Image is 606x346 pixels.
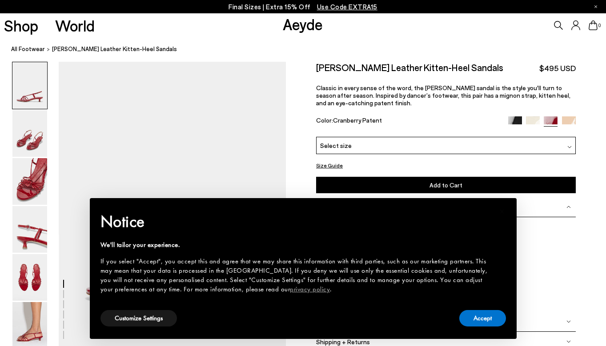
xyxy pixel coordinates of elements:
span: Cranberry Patent [333,116,382,124]
span: 0 [598,23,602,28]
button: Close this notice [492,201,513,222]
span: Classic in every sense of the word, the [PERSON_NAME] sandal is the style you'll turn to season a... [316,84,570,107]
img: svg%3E [566,205,571,209]
button: Accept [459,310,506,326]
h2: [PERSON_NAME] Leather Kitten-Heel Sandals [316,62,503,73]
img: Rhonda Leather Kitten-Heel Sandals - Image 1 [12,62,47,109]
p: Final Sizes | Extra 15% Off [229,1,377,12]
h2: Notice [100,210,492,233]
div: We'll tailor your experience. [100,240,492,250]
div: If you select "Accept", you accept this and agree that we may share this information with third p... [100,257,492,294]
img: Rhonda Leather Kitten-Heel Sandals - Image 2 [12,110,47,157]
img: Rhonda Leather Kitten-Heel Sandals - Image 4 [12,206,47,253]
a: World [55,18,95,33]
img: svg%3E [566,319,571,324]
img: Rhonda Leather Kitten-Heel Sandals - Image 5 [12,254,47,301]
span: × [499,204,505,218]
img: svg%3E [566,339,571,344]
span: $495 USD [539,63,576,74]
a: privacy policy [290,285,330,294]
button: Customize Settings [100,310,177,326]
span: Navigate to /collections/ss25-final-sizes [317,3,377,11]
button: Add to Cart [316,177,576,193]
img: svg%3E [567,145,572,149]
span: Select size [320,141,352,150]
span: Add to Cart [429,181,462,189]
a: All Footwear [11,44,45,54]
span: [PERSON_NAME] Leather Kitten-Heel Sandals [52,44,177,54]
a: Aeyde [283,15,323,33]
div: Color: [316,116,500,127]
button: Size Guide [316,160,343,171]
img: Rhonda Leather Kitten-Heel Sandals - Image 3 [12,158,47,205]
nav: breadcrumb [11,37,606,62]
a: Shop [4,18,38,33]
a: 0 [589,20,598,30]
